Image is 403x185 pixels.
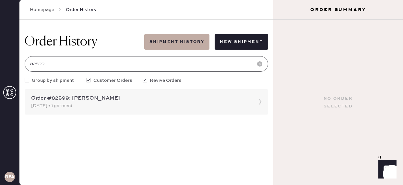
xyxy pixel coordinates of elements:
[31,94,250,102] div: Order #82599: [PERSON_NAME]
[93,77,132,84] span: Customer Orders
[32,77,74,84] span: Group by shipment
[273,6,403,13] h3: Order Summary
[66,6,97,13] span: Order History
[25,56,268,72] input: Search by order number, customer name, email or phone number
[144,34,209,50] button: Shipment History
[31,102,250,109] div: [DATE] • 1 garment
[150,77,182,84] span: Revive Orders
[30,6,54,13] a: Homepage
[372,156,400,184] iframe: Front Chat
[215,34,268,50] button: New Shipment
[5,175,15,179] h3: RFA
[25,34,97,50] h1: Order History
[324,95,353,110] div: No order selected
